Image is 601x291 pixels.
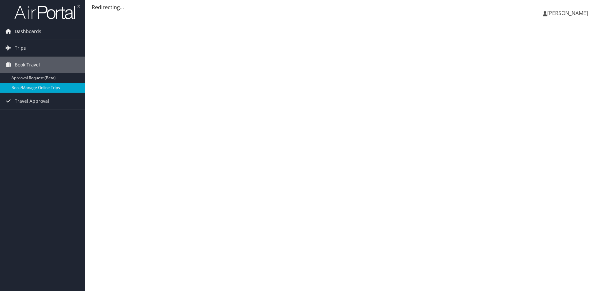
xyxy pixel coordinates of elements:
a: [PERSON_NAME] [543,3,594,23]
span: Dashboards [15,23,41,40]
img: airportal-logo.png [14,4,80,20]
span: Travel Approval [15,93,49,109]
div: Redirecting... [92,3,594,11]
span: [PERSON_NAME] [547,9,588,17]
span: Trips [15,40,26,56]
span: Book Travel [15,57,40,73]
